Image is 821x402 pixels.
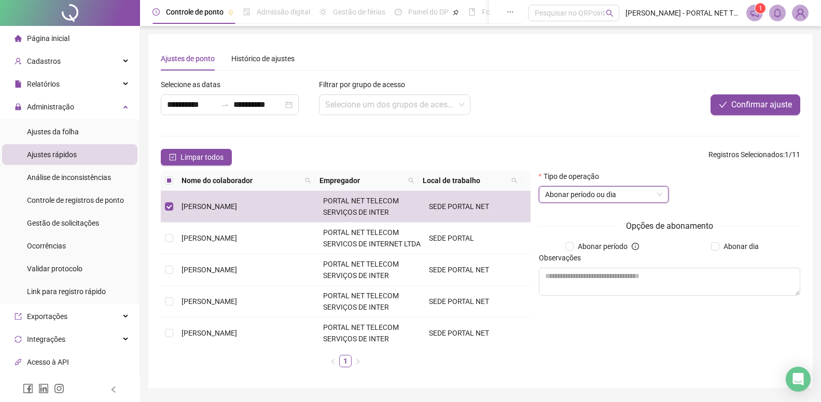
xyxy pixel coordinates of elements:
span: check [719,101,727,109]
span: sun [319,8,327,16]
span: user-add [15,58,22,65]
span: Abonar dia [719,241,763,252]
span: PORTAL NET TELECOM SERVIÇOS DE INTER [323,323,399,343]
span: Relatórios [27,80,60,88]
span: instagram [54,383,64,394]
span: search [408,177,414,184]
li: Próxima página [352,355,364,367]
img: 16953 [792,5,808,21]
span: pushpin [453,9,459,16]
span: SEDE PORTAL NET [429,266,489,274]
li: Página anterior [327,355,339,367]
button: right [352,355,364,367]
span: search [303,173,313,188]
span: Integrações [27,335,65,343]
span: PORTAL NET TELECOM SERVIÇOS DE INTER [323,292,399,311]
span: Empregador [319,175,404,186]
span: Gestão de férias [333,8,385,16]
span: : 1 / 11 [708,149,800,165]
span: Local de trabalho [423,175,507,186]
span: clock-circle [152,8,160,16]
span: Controle de registros de ponto [27,196,124,204]
label: Tipo de operação [539,171,606,182]
button: Limpar todos [161,149,232,165]
span: SEDE PORTAL [429,234,474,242]
span: Folha de pagamento [482,8,548,16]
span: file [15,80,22,88]
span: api [15,358,22,366]
sup: 1 [755,3,766,13]
span: Validar protocolo [27,265,82,273]
span: SEDE PORTAL NET [429,202,489,211]
span: Exportações [27,312,67,321]
span: Análise de inconsistências [27,173,111,182]
div: Ajustes de ponto [161,53,215,64]
span: Admissão digital [257,8,310,16]
button: Confirmar ajuste [711,94,800,115]
span: lock [15,103,22,110]
span: Ajustes rápidos [27,150,77,159]
a: 1 [340,355,351,367]
div: Histórico de ajustes [231,53,295,64]
span: Administração [27,103,74,111]
label: Filtrar por grupo de acesso [319,79,412,90]
span: SEDE PORTAL NET [429,329,489,337]
button: left [327,355,339,367]
span: left [110,386,117,393]
span: sync [15,336,22,343]
span: [PERSON_NAME] [182,266,237,274]
span: pushpin [228,9,234,16]
span: Limpar todos [180,151,224,163]
span: Registros Selecionados [708,150,783,159]
span: 1 [759,5,762,12]
span: SEDE PORTAL NET [429,297,489,306]
span: ellipsis [507,8,514,16]
span: [PERSON_NAME] - PORTAL NET TELECOM SERVIÇOS DE INTER [625,7,740,19]
span: [PERSON_NAME] [182,297,237,306]
span: right [355,358,361,365]
label: Observações [539,252,588,264]
span: check-square [169,154,176,161]
span: facebook [23,383,33,394]
span: Ocorrências [27,242,66,250]
span: search [511,177,518,184]
span: Gestão de solicitações [27,219,99,227]
span: book [468,8,476,16]
span: bell [773,8,782,18]
span: search [509,173,520,188]
span: info-circle [632,243,639,250]
span: Abonar período [574,241,632,252]
span: linkedin [38,383,49,394]
label: Selecione as datas [161,79,227,90]
span: Link para registro rápido [27,287,106,296]
span: Acesso à API [27,358,69,366]
span: PORTAL NET TELECOM SERVIÇOS DE INTER [323,260,399,280]
span: left [330,358,336,365]
span: swap-right [221,101,229,109]
span: Controle de ponto [166,8,224,16]
div: Open Intercom Messenger [786,367,811,392]
span: to [221,101,229,109]
span: export [15,313,22,320]
span: Confirmar ajuste [731,99,792,111]
span: Cadastros [27,57,61,65]
span: Nome do colaborador [182,175,301,186]
span: home [15,35,22,42]
span: PORTAL NET TELECOM SERVIÇOS DE INTER [323,197,399,216]
span: Página inicial [27,34,69,43]
span: search [305,177,311,184]
span: file-done [243,8,251,16]
span: Painel do DP [408,8,449,16]
span: [PERSON_NAME] [182,234,237,242]
span: [PERSON_NAME] [182,329,237,337]
span: Ajustes da folha [27,128,79,136]
span: Opções de abonamento [618,219,721,232]
li: 1 [339,355,352,367]
span: PORTAL NET TELECOM SERVICOS DE INTERNET LTDA [323,228,421,248]
span: search [406,173,416,188]
span: Abonar período ou dia [545,187,662,202]
span: dashboard [395,8,402,16]
span: [PERSON_NAME] [182,202,237,211]
span: search [606,9,614,17]
span: notification [750,8,759,18]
